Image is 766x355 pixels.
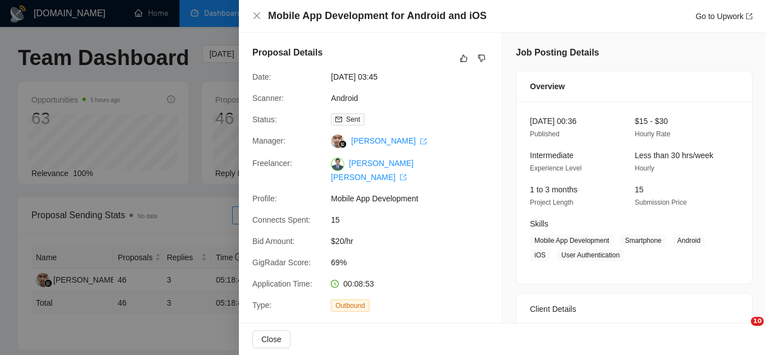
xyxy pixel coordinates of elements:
span: Mobile App Development [530,234,613,247]
span: Android [673,234,705,247]
span: User Authentication [557,249,624,261]
span: Sent [346,116,360,123]
span: mail [335,116,342,123]
span: 69% [331,256,499,269]
span: Experience Level [530,164,582,172]
h4: Mobile App Development for Android and iOS [268,9,487,23]
h5: Proposal Details [252,46,322,59]
span: [DATE] 03:45 [331,71,499,83]
button: Close [252,330,290,348]
span: Project Length [530,199,573,206]
span: Skills [530,219,548,228]
a: Go to Upworkexport [695,12,753,21]
span: export [420,138,427,145]
button: like [457,52,470,65]
a: Android [331,94,358,103]
span: clock-circle [331,280,339,288]
a: [PERSON_NAME] [PERSON_NAME] export [331,159,413,181]
span: 15 [635,185,644,194]
span: Published [530,130,560,138]
span: Submission Price [635,199,687,206]
span: close [252,11,261,20]
span: iOS [530,249,550,261]
span: Type: [252,301,271,310]
span: Smartphone [620,234,666,247]
span: 10 [751,317,764,326]
span: Connects Spent: [252,215,311,224]
span: 15 [331,214,499,226]
span: export [746,13,753,20]
span: Freelancer: [252,159,292,168]
span: 1 to 3 months [530,185,578,194]
iframe: Intercom live chat [728,317,755,344]
span: Hourly Rate [635,130,670,138]
span: $15 - $30 [635,117,668,126]
span: dislike [478,54,486,63]
span: Intermediate [530,151,574,160]
h5: Job Posting Details [516,46,599,59]
span: $20/hr [331,235,499,247]
span: GigRadar Score: [252,258,311,267]
span: export [400,174,407,181]
a: [PERSON_NAME] export [351,136,427,145]
span: Bid Amount: [252,237,295,246]
span: Overview [530,80,565,93]
span: Profile: [252,194,277,203]
span: Close [261,333,282,345]
span: Scanner: [252,94,284,103]
span: Mobile App Development [331,192,499,205]
button: Close [252,11,261,21]
button: dislike [475,52,488,65]
span: like [460,54,468,63]
span: Hourly [635,164,654,172]
span: Manager: [252,136,285,145]
span: Status: [252,115,277,124]
span: Application Time: [252,279,312,288]
span: Outbound [331,299,370,312]
span: [DATE] 00:36 [530,117,576,126]
img: c1RPiVo6mRFR6BN7zoJI2yUK906y9LnLzoARGoO75PPeKwuOSWmoT69oZKPhhgZsWc [331,158,344,171]
span: Date: [252,72,271,81]
img: gigradar-bm.png [339,140,347,148]
span: Less than 30 hrs/week [635,151,713,160]
div: Client Details [530,294,739,324]
span: 00:08:53 [343,279,374,288]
